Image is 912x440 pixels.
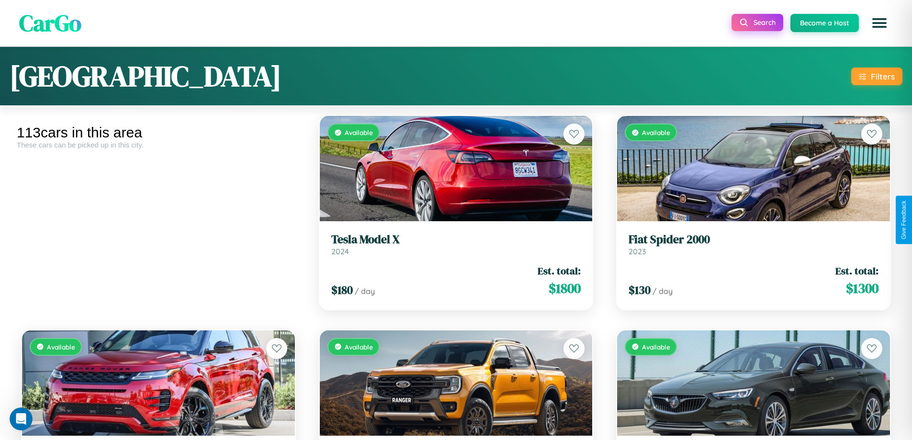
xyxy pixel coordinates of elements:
span: Available [642,128,670,136]
button: Become a Host [790,14,859,32]
iframe: Intercom live chat [10,407,33,430]
button: Search [732,14,783,31]
button: Open menu [866,10,893,36]
span: CarGo [19,7,81,39]
a: Fiat Spider 20002023 [629,233,878,256]
span: $ 1300 [846,279,878,298]
span: $ 130 [629,282,651,298]
span: Available [345,128,373,136]
span: Est. total: [835,264,878,278]
div: 113 cars in this area [17,124,300,141]
span: $ 180 [331,282,353,298]
h1: [GEOGRAPHIC_DATA] [10,56,281,96]
span: Est. total: [538,264,581,278]
span: $ 1800 [549,279,581,298]
span: Available [345,343,373,351]
button: Filters [851,68,902,85]
span: 2023 [629,247,646,256]
div: These cars can be picked up in this city. [17,141,300,149]
h3: Fiat Spider 2000 [629,233,878,247]
span: Search [754,18,776,27]
span: 2024 [331,247,349,256]
div: Give Feedback [901,201,907,239]
a: Tesla Model X2024 [331,233,581,256]
span: / day [653,286,673,296]
span: Available [642,343,670,351]
div: Filters [871,71,895,81]
span: Available [47,343,75,351]
h3: Tesla Model X [331,233,581,247]
span: / day [355,286,375,296]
